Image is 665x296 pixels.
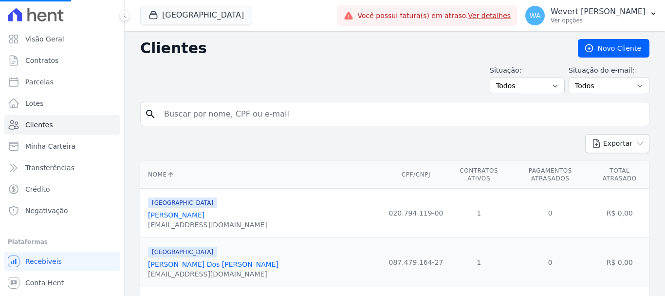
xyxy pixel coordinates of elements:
th: CPF/CNPJ [385,161,447,189]
div: Plataformas [8,236,116,248]
a: Crédito [4,179,120,199]
h2: Clientes [140,39,562,57]
td: 020.794.119-00 [385,189,447,238]
a: [PERSON_NAME] [148,211,204,219]
td: 1 [447,238,511,287]
a: Contratos [4,51,120,70]
label: Situação do e-mail: [569,65,649,76]
span: [GEOGRAPHIC_DATA] [148,247,217,257]
th: Nome [140,161,385,189]
span: Conta Hent [25,278,64,288]
span: Recebíveis [25,257,62,266]
span: Minha Carteira [25,141,75,151]
a: Recebíveis [4,252,120,271]
td: 087.479.164-27 [385,238,447,287]
a: [PERSON_NAME] Dos [PERSON_NAME] [148,260,278,268]
td: R$ 0,00 [590,238,649,287]
th: Total Atrasado [590,161,649,189]
a: Transferências [4,158,120,178]
span: Crédito [25,184,50,194]
span: Você possui fatura(s) em atraso. [357,11,511,21]
a: Novo Cliente [578,39,649,58]
span: [GEOGRAPHIC_DATA] [148,197,217,208]
label: Situação: [490,65,565,76]
span: WA [530,12,541,19]
span: Parcelas [25,77,54,87]
a: Parcelas [4,72,120,92]
span: Transferências [25,163,74,173]
td: R$ 0,00 [590,189,649,238]
div: [EMAIL_ADDRESS][DOMAIN_NAME] [148,269,278,279]
a: Visão Geral [4,29,120,49]
th: Contratos Ativos [447,161,511,189]
div: [EMAIL_ADDRESS][DOMAIN_NAME] [148,220,267,230]
a: Lotes [4,94,120,113]
span: Negativação [25,206,68,216]
td: 0 [511,238,590,287]
button: [GEOGRAPHIC_DATA] [140,6,252,24]
span: Clientes [25,120,53,130]
a: Negativação [4,201,120,220]
a: Minha Carteira [4,137,120,156]
p: Ver opções [551,17,646,24]
span: Contratos [25,56,58,65]
td: 1 [447,189,511,238]
p: Wevert [PERSON_NAME] [551,7,646,17]
td: 0 [511,189,590,238]
span: Lotes [25,99,44,108]
a: Ver detalhes [468,12,511,20]
a: Conta Hent [4,273,120,293]
button: WA Wevert [PERSON_NAME] Ver opções [517,2,665,29]
th: Pagamentos Atrasados [511,161,590,189]
a: Clientes [4,115,120,135]
i: search [145,108,156,120]
input: Buscar por nome, CPF ou e-mail [158,104,645,124]
span: Visão Geral [25,34,64,44]
button: Exportar [585,134,649,153]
